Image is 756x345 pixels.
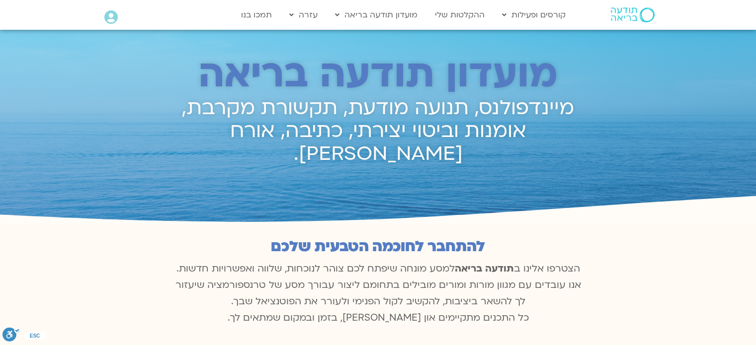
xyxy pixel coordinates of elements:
[169,97,588,165] h2: מיינדפולנס, תנועה מודעת, תקשורת מקרבת, אומנות וביטוי יצירתי, כתיבה, אורח [PERSON_NAME].
[497,5,571,24] a: קורסים ופעילות
[455,262,514,275] b: תודעה בריאה
[611,7,655,22] img: תודעה בריאה
[169,53,588,96] h2: מועדון תודעה בריאה
[236,5,277,24] a: תמכו בנו
[430,5,490,24] a: ההקלטות שלי
[284,5,323,24] a: עזרה
[169,261,587,326] p: הצטרפו אלינו ב למסע מונחה שיפתח לכם צוהר לנוכחות, שלווה ואפשרויות חדשות. אנו עובדים עם מגוון מורו...
[169,238,587,255] h2: להתחבר לחוכמה הטבעית שלכם
[330,5,422,24] a: מועדון תודעה בריאה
